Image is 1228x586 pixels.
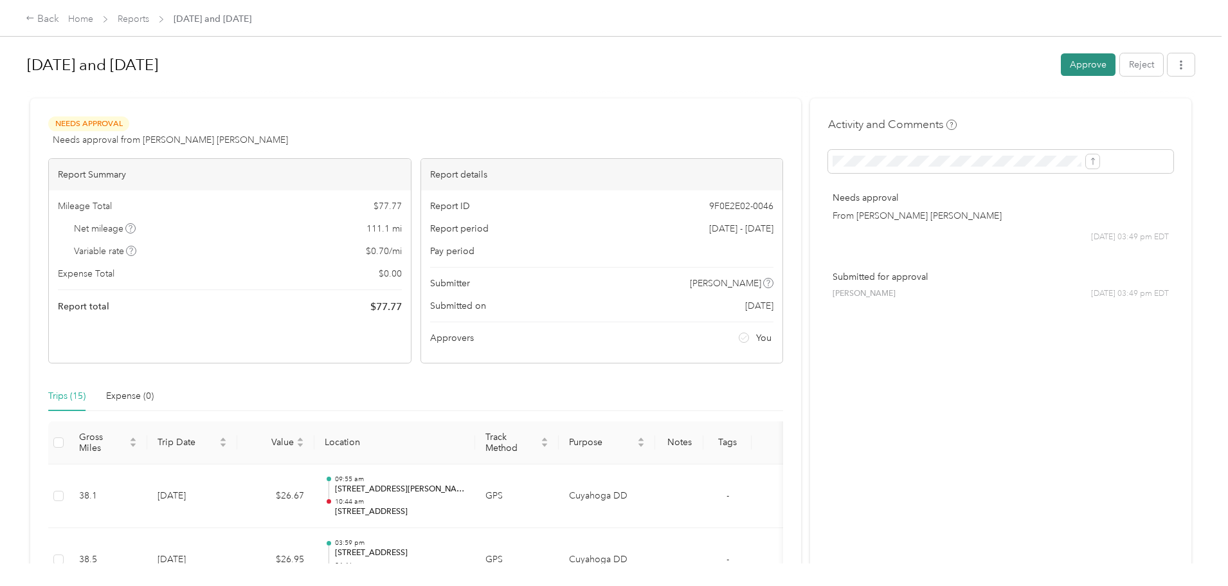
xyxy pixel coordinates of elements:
[833,270,1169,284] p: Submitted for approval
[296,435,304,443] span: caret-up
[68,14,93,24] a: Home
[48,389,86,403] div: Trips (15)
[335,475,465,484] p: 09:55 am
[248,437,294,448] span: Value
[58,199,112,213] span: Mileage Total
[335,506,465,518] p: [STREET_ADDRESS]
[655,421,703,464] th: Notes
[74,222,136,235] span: Net mileage
[833,288,896,300] span: [PERSON_NAME]
[690,277,761,290] span: [PERSON_NAME]
[335,561,465,570] p: 04:46 pm
[106,389,154,403] div: Expense (0)
[147,464,237,529] td: [DATE]
[541,441,548,449] span: caret-down
[129,435,137,443] span: caret-up
[314,421,475,464] th: Location
[1091,232,1169,243] span: [DATE] 03:49 pm EDT
[430,277,470,290] span: Submitter
[756,331,772,345] span: You
[559,421,655,464] th: Purpose
[335,547,465,559] p: [STREET_ADDRESS]
[727,490,729,501] span: -
[49,159,411,190] div: Report Summary
[174,12,251,26] span: [DATE] and [DATE]
[421,159,783,190] div: Report details
[637,435,645,443] span: caret-up
[559,464,655,529] td: Cuyahoga DD
[485,432,538,453] span: Track Method
[48,116,129,131] span: Needs Approval
[26,12,59,27] div: Back
[1061,53,1115,76] button: Approve
[370,299,402,315] span: $ 77.77
[1120,53,1163,76] button: Reject
[58,267,114,280] span: Expense Total
[53,133,288,147] span: Needs approval from [PERSON_NAME] [PERSON_NAME]
[335,538,465,547] p: 03:59 pm
[219,441,227,449] span: caret-down
[1156,514,1228,586] iframe: Everlance-gr Chat Button Frame
[727,554,729,565] span: -
[379,267,402,280] span: $ 0.00
[430,299,486,313] span: Submitted on
[335,497,465,506] p: 10:44 am
[703,421,752,464] th: Tags
[27,50,1052,80] h1: August and Sept 2025
[833,209,1169,223] p: From [PERSON_NAME] [PERSON_NAME]
[828,116,957,133] h4: Activity and Comments
[366,244,402,258] span: $ 0.70 / mi
[147,421,237,464] th: Trip Date
[69,464,147,529] td: 38.1
[219,435,227,443] span: caret-up
[335,484,465,495] p: [STREET_ADDRESS][PERSON_NAME][PERSON_NAME]
[69,421,147,464] th: Gross Miles
[158,437,217,448] span: Trip Date
[129,441,137,449] span: caret-down
[569,437,635,448] span: Purpose
[475,421,559,464] th: Track Method
[430,331,474,345] span: Approvers
[430,244,474,258] span: Pay period
[79,432,127,453] span: Gross Miles
[374,199,402,213] span: $ 77.77
[74,244,137,258] span: Variable rate
[745,299,773,313] span: [DATE]
[709,222,773,235] span: [DATE] - [DATE]
[58,300,109,313] span: Report total
[237,421,314,464] th: Value
[430,222,489,235] span: Report period
[1091,288,1169,300] span: [DATE] 03:49 pm EDT
[237,464,314,529] td: $26.67
[833,191,1169,205] p: Needs approval
[541,435,548,443] span: caret-up
[475,464,559,529] td: GPS
[430,199,470,213] span: Report ID
[296,441,304,449] span: caret-down
[709,199,773,213] span: 9F0E2E02-0046
[366,222,402,235] span: 111.1 mi
[118,14,149,24] a: Reports
[637,441,645,449] span: caret-down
